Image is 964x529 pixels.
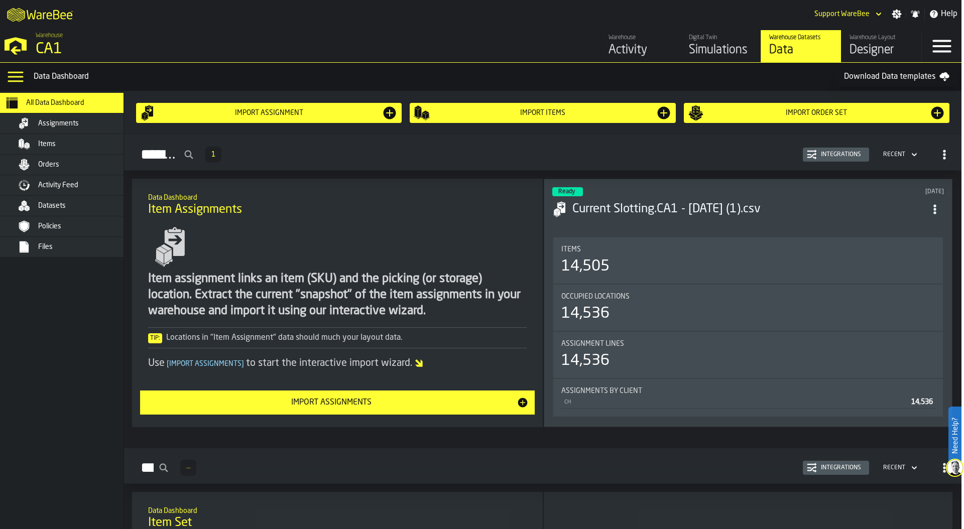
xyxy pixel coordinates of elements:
[883,464,905,471] div: DropdownMenuValue-4
[156,109,382,117] div: Import assignment
[814,10,870,18] div: DropdownMenuValue-Support WareBee
[600,30,680,62] a: link-to-/wh/i/76e2a128-1b54-4d66-80d4-05ae4c277723/feed/
[146,396,517,409] div: Import Assignments
[561,257,610,276] div: 14,505
[124,135,961,171] h2: button-Assignments
[552,187,583,196] div: status-3 2
[850,34,913,41] div: Warehouse Layout
[26,99,84,107] span: All Data Dashboard
[689,42,753,58] div: Simulations
[561,387,935,395] div: Title
[561,352,610,370] div: 14,536
[947,460,963,476] img: Chat with us
[817,464,865,471] div: Integrations
[36,40,307,58] div: CA1
[561,293,935,301] div: Title
[810,8,884,20] div: DropdownMenuValue-Support WareBee
[242,360,244,367] span: ]
[140,187,535,223] div: title-Item Assignments
[609,42,672,58] div: Activity
[704,109,929,117] div: Import Order Set
[553,332,943,378] div: stat-Assignment lines
[572,201,926,217] div: Current Slotting.CA1 - 08.05.25 (1).csv
[148,271,527,319] div: Item assignment links an item (SKU) and the picking (or storage) location. Extract the current "s...
[165,360,246,367] span: Import Assignments
[38,161,59,169] span: Orders
[561,340,624,348] span: Assignment lines
[561,245,581,253] span: Items
[148,333,162,343] span: Tip:
[544,179,952,427] div: ItemListCard-DashboardItemContainer
[803,461,869,475] button: button-Integrations
[36,32,63,39] span: Warehouse
[148,505,527,515] h2: Sub Title
[879,149,919,161] div: DropdownMenuValue-4
[561,293,630,301] span: Occupied Locations
[2,67,30,87] label: button-toggle-Data Menu
[879,462,919,474] div: DropdownMenuValue-4
[211,151,215,158] span: 1
[761,30,841,62] a: link-to-/wh/i/76e2a128-1b54-4d66-80d4-05ae4c277723/data
[561,340,935,348] div: Title
[167,360,169,367] span: [
[906,9,924,19] label: button-toggle-Notifications
[38,202,66,210] span: Datasets
[803,148,869,162] button: button-Integrations
[186,464,190,471] span: —
[850,42,913,58] div: Designer
[148,202,242,218] span: Item Assignments
[911,399,933,406] span: 14,536
[410,103,675,123] button: button-Import Items
[38,222,61,230] span: Policies
[888,9,906,19] label: button-toggle-Settings
[922,30,961,62] label: button-toggle-Menu
[941,8,957,20] span: Help
[136,103,402,123] button: button-Import assignment
[553,379,943,417] div: stat-Assignments by Client
[561,245,935,253] div: Title
[769,34,833,41] div: Warehouse Datasets
[561,387,642,395] span: Assignments by Client
[38,181,78,189] span: Activity Feed
[34,71,836,83] div: Data Dashboard
[124,448,961,484] h2: button-Items
[883,151,905,158] div: DropdownMenuValue-4
[38,140,56,148] span: Items
[765,188,944,195] div: Updated: 20/08/2025, 21:48:58 Created: 20/08/2025, 21:48:50
[552,235,944,419] section: card-AssignmentDashboardCard
[563,399,907,406] div: CH
[430,109,655,117] div: Import Items
[561,305,610,323] div: 14,536
[132,179,543,427] div: ItemListCard-
[609,34,672,41] div: Warehouse
[553,285,943,331] div: stat-Occupied Locations
[201,147,225,163] div: ButtonLoadMore-Load More-Prev-First-Last
[140,390,535,415] button: button-Import Assignments
[561,395,935,409] div: StatList-item-CH
[176,460,200,476] div: ButtonLoadMore-Load More-Prev-First-Last
[769,42,833,58] div: Data
[148,192,527,202] h2: Sub Title
[949,408,960,464] label: Need Help?
[925,8,961,20] label: button-toggle-Help
[817,151,865,158] div: Integrations
[148,356,527,370] div: Use to start the interactive import wizard.
[680,30,761,62] a: link-to-/wh/i/76e2a128-1b54-4d66-80d4-05ae4c277723/simulations
[38,119,79,127] span: Assignments
[148,332,527,344] div: Locations in "Item Assignment" data should much your layout data.
[689,34,753,41] div: Digital Twin
[841,30,921,62] a: link-to-/wh/i/76e2a128-1b54-4d66-80d4-05ae4c277723/designer
[558,189,575,195] span: Ready
[684,103,949,123] button: button-Import Order Set
[836,67,957,87] a: Download Data templates
[553,237,943,284] div: stat-Items
[572,201,926,217] h3: Current Slotting.CA1 - [DATE] (1).csv
[38,243,53,251] span: Files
